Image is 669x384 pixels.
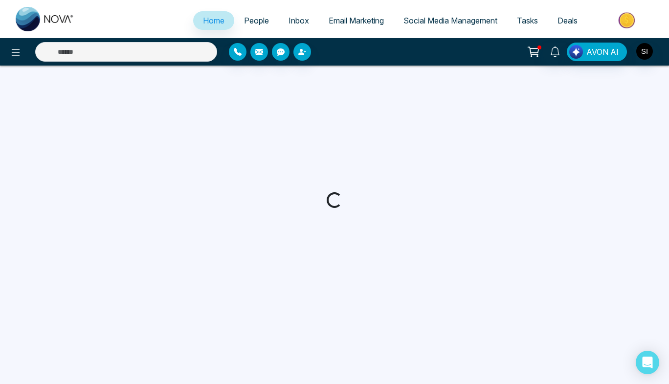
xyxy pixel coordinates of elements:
div: Open Intercom Messenger [636,351,659,374]
a: Email Marketing [319,11,394,30]
span: Deals [557,16,578,25]
span: AVON AI [586,46,619,58]
a: Social Media Management [394,11,507,30]
span: Social Media Management [403,16,497,25]
span: People [244,16,269,25]
span: Email Marketing [329,16,384,25]
a: Tasks [507,11,548,30]
a: Inbox [279,11,319,30]
a: Home [193,11,234,30]
span: Home [203,16,224,25]
img: Lead Flow [569,45,583,59]
img: Market-place.gif [592,9,663,31]
button: AVON AI [567,43,627,61]
span: Inbox [289,16,309,25]
a: People [234,11,279,30]
span: Tasks [517,16,538,25]
a: Deals [548,11,587,30]
img: Nova CRM Logo [16,7,74,31]
img: User Avatar [636,43,653,60]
